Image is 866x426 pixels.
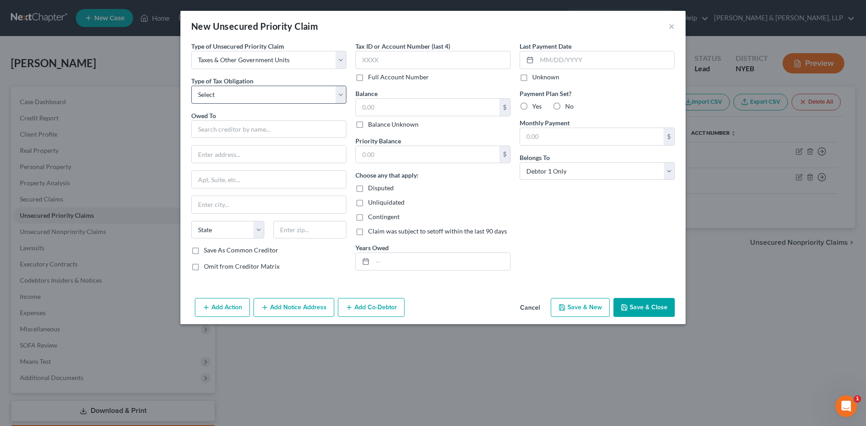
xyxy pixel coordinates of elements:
[368,198,405,206] span: Unliquidated
[520,128,663,145] input: 0.00
[537,51,674,69] input: MM/DD/YYYY
[368,227,507,235] span: Claim was subject to setoff within the last 90 days
[191,120,346,138] input: Search creditor by name...
[191,42,284,50] span: Type of Unsecured Priority Claim
[253,298,334,317] button: Add Notice Address
[191,77,253,85] span: Type of Tax Obligation
[373,253,510,270] input: --
[195,298,250,317] button: Add Action
[520,89,675,98] label: Payment Plan Set?
[668,21,675,32] button: ×
[613,298,675,317] button: Save & Close
[499,146,510,163] div: $
[513,299,547,317] button: Cancel
[356,146,499,163] input: 0.00
[191,112,216,119] span: Owed To
[204,246,278,255] label: Save As Common Creditor
[355,41,450,51] label: Tax ID or Account Number (last 4)
[368,184,394,192] span: Disputed
[338,298,405,317] button: Add Co-Debtor
[192,146,346,163] input: Enter address...
[532,73,559,82] label: Unknown
[854,395,861,403] span: 1
[355,170,419,180] label: Choose any that apply:
[191,20,318,32] div: New Unsecured Priority Claim
[663,128,674,145] div: $
[355,136,401,146] label: Priority Balance
[192,196,346,213] input: Enter city...
[368,213,400,220] span: Contingent
[368,73,429,82] label: Full Account Number
[499,99,510,116] div: $
[520,154,550,161] span: Belongs To
[204,262,280,270] span: Omit from Creditor Matrix
[273,221,346,239] input: Enter zip...
[551,298,610,317] button: Save & New
[356,99,499,116] input: 0.00
[368,120,419,129] label: Balance Unknown
[355,51,511,69] input: XXXX
[520,41,571,51] label: Last Payment Date
[355,89,378,98] label: Balance
[565,102,574,110] span: No
[192,171,346,188] input: Apt, Suite, etc...
[835,395,857,417] iframe: Intercom live chat
[520,118,570,128] label: Monthly Payment
[532,102,542,110] span: Yes
[355,243,389,252] label: Years Owed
